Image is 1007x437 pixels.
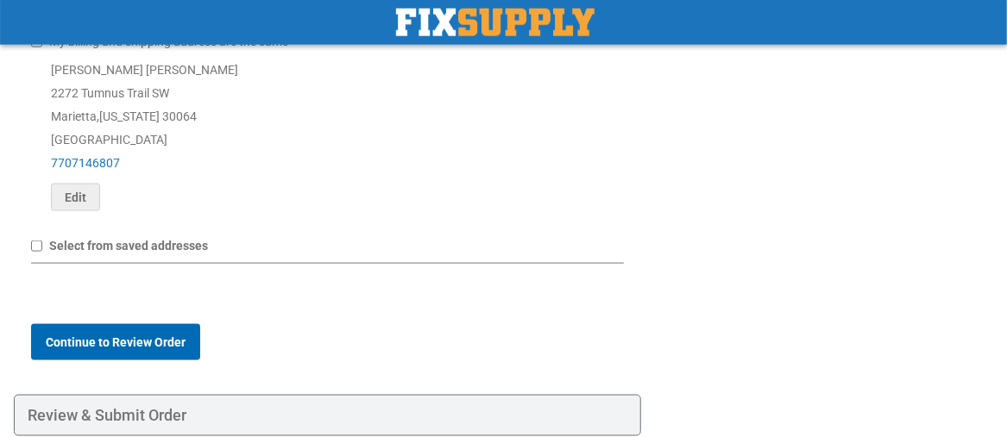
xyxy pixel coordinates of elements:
[49,239,208,253] span: Select from saved addresses
[99,109,160,123] span: [US_STATE]
[46,335,186,349] span: Continue to Review Order
[31,59,624,211] div: [PERSON_NAME] [PERSON_NAME] 2272 Tumnus Trail SW Marietta , 30064 [GEOGRAPHIC_DATA]
[51,184,100,211] button: Edit
[396,9,595,36] img: Fix Industrial Supply
[51,156,120,170] a: 7707146807
[14,395,641,436] div: Review & Submit Order
[65,190,86,204] span: Edit
[31,324,200,360] button: Continue to Review Order
[396,9,595,36] a: store logo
